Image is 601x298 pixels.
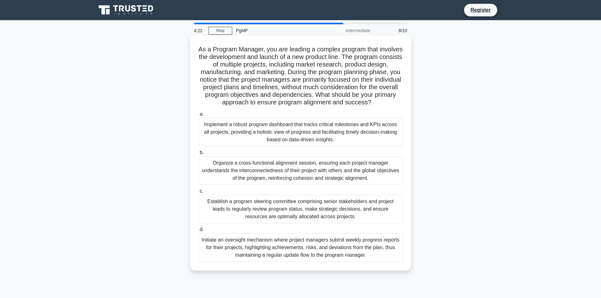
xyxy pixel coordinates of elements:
span: b. [200,150,204,155]
span: a. [200,111,204,117]
a: Register [467,6,494,14]
div: Establish a program steering committee comprising senior stakeholders and project leads to regula... [198,195,403,223]
div: PgMP [232,24,319,37]
a: Stop [209,27,232,35]
h5: As a Program Manager, you are leading a complex program that involves the development and launch ... [198,45,404,107]
div: Initiate an oversight mechanism where project managers submit weekly progress reports for their p... [198,233,403,262]
span: c. [200,188,203,194]
div: 4:22 [190,24,209,37]
div: Organize a cross-functional alignment session, ensuring each project manager understands the inte... [198,156,403,185]
div: Intermediate [319,24,374,37]
div: Implement a robust program dashboard that tracks critical milestones and KPIs across all projects... [198,118,403,146]
span: d. [200,227,204,232]
div: 8/10 [374,24,411,37]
